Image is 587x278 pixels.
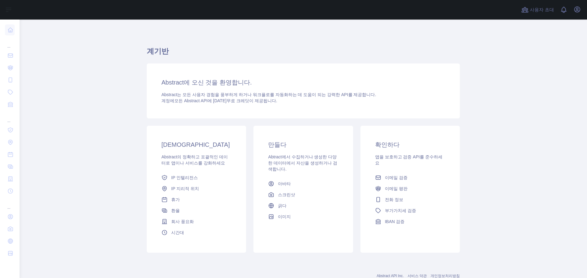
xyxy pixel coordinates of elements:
font: 앱을 보호하고 검증 API를 준수하세요 [375,154,442,165]
a: 스크린샷 [266,189,341,200]
font: 회사 풍요화 [171,219,194,224]
font: 만들다 [268,141,286,148]
a: 시간대 [159,227,234,238]
font: Abstract는 모든 사용자 경험을 풍부하게 하거나 워크플로를 자동화하는 데 도움이 되는 강력한 API를 제공합니다. [161,92,376,97]
font: Abstract의 정확하고 포괄적인 데이터로 앱이나 서비스를 강화하세요 [161,154,228,165]
a: 서비스 약관 [408,274,427,278]
font: 시간대 [171,230,184,235]
a: IBAN 검증 [373,216,448,227]
font: 계기반 [147,47,169,55]
font: 사용자 초대 [530,7,554,12]
a: 이미지 [266,211,341,222]
font: ... [7,119,10,123]
font: Abstract에 오신 것을 환영합니다. [161,79,252,86]
a: 환율 [159,205,234,216]
font: ... [7,44,10,49]
font: 휴가 [171,197,180,202]
font: 이메일 평판 [385,186,408,191]
a: 전화 정보 [373,194,448,205]
font: 계정에 [161,98,174,103]
a: 개인정보처리방침 [430,274,460,278]
font: 긁다 [278,203,286,208]
font: 무료 크레딧이 제공됩니다. [227,98,277,103]
a: 휴가 [159,194,234,205]
font: 환율 [171,208,180,213]
button: 사용자 초대 [520,5,555,15]
a: 부가가치세 검증 [373,205,448,216]
a: Abstract API Inc. [377,274,404,278]
a: 긁다 [266,200,341,211]
font: 이메일 검증 [385,175,408,180]
font: 전화 정보 [385,197,403,202]
font: IP 인텔리전스 [171,175,198,180]
font: [DEMOGRAPHIC_DATA] [161,141,230,148]
a: 회사 풍요화 [159,216,234,227]
a: 아바타 [266,178,341,189]
font: 부가가치세 검증 [385,208,416,213]
font: 모든 Abstract API에 [DATE] [174,98,227,103]
font: 스크린샷 [278,192,295,197]
font: 확인하다 [375,141,400,148]
font: IP 지리적 위치 [171,186,199,191]
a: 이메일 평판 [373,183,448,194]
font: 이미지 [278,214,291,219]
a: IP 인텔리전스 [159,172,234,183]
font: ... [7,205,10,210]
font: Abtract에서 수집하거나 생성한 다양한 데이터에서 자산을 생성하거나 검색합니다. [268,154,337,171]
a: IP 지리적 위치 [159,183,234,194]
font: IBAN 검증 [385,219,405,224]
font: 아바타 [278,181,291,186]
a: 이메일 검증 [373,172,448,183]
